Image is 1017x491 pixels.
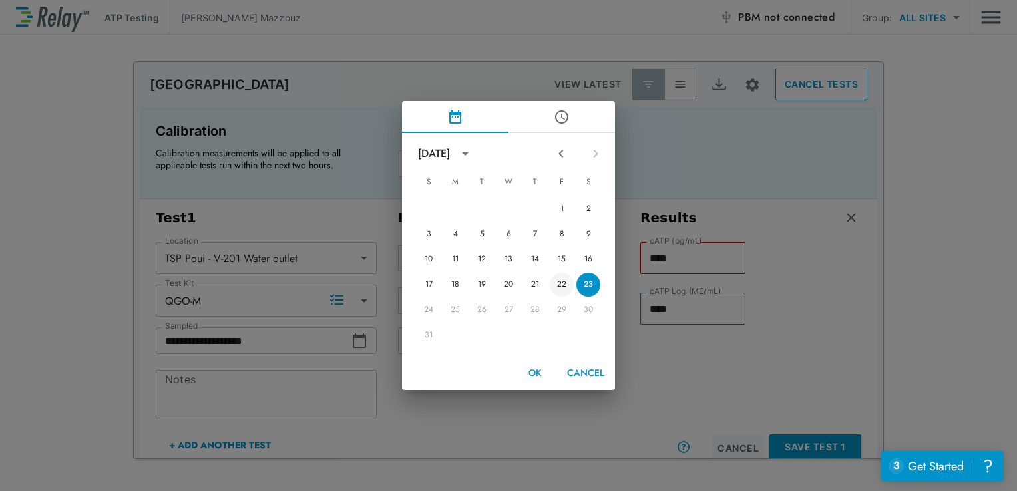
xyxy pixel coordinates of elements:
[418,146,450,162] div: [DATE]
[576,169,600,196] span: Saturday
[470,273,494,297] button: 19
[470,247,494,271] button: 12
[550,222,574,246] button: 8
[550,169,574,196] span: Friday
[576,222,600,246] button: 9
[550,197,574,221] button: 1
[523,247,547,271] button: 14
[523,169,547,196] span: Thursday
[470,222,494,246] button: 5
[417,273,441,297] button: 17
[881,451,1004,481] iframe: Resource center
[443,273,467,297] button: 18
[523,222,547,246] button: 7
[470,169,494,196] span: Tuesday
[497,247,520,271] button: 13
[443,169,467,196] span: Monday
[454,142,477,165] button: calendar view is open, switch to year view
[523,273,547,297] button: 21
[497,273,520,297] button: 20
[550,247,574,271] button: 15
[497,222,520,246] button: 6
[417,169,441,196] span: Sunday
[514,361,556,385] button: OK
[508,101,615,133] button: pick time
[550,273,574,297] button: 22
[417,222,441,246] button: 3
[497,169,520,196] span: Wednesday
[576,197,600,221] button: 2
[576,247,600,271] button: 16
[550,142,572,165] button: Previous month
[576,273,600,297] button: 23
[417,247,441,271] button: 10
[443,222,467,246] button: 4
[443,247,467,271] button: 11
[562,361,610,385] button: Cancel
[402,101,508,133] button: pick date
